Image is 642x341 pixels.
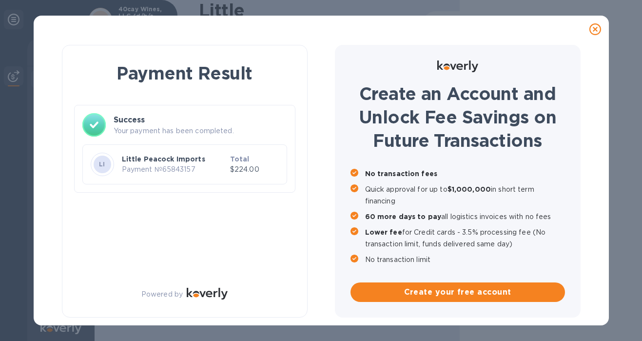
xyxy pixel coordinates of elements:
p: No transaction limit [365,254,565,265]
b: LI [99,160,105,168]
p: Your payment has been completed. [114,126,287,136]
h1: Create an Account and Unlock Fee Savings on Future Transactions [350,82,565,152]
p: for Credit cards - 3.5% processing fee (No transaction limit, funds delivered same day) [365,226,565,250]
p: Powered by [141,289,183,300]
p: Little Peacock Imports [122,154,226,164]
b: Lower fee [365,228,402,236]
img: Logo [187,288,228,300]
h1: Payment Result [78,61,292,85]
b: $1,000,000 [447,185,491,193]
span: Create your free account [358,286,557,298]
b: No transaction fees [365,170,438,178]
b: 60 more days to pay [365,213,442,221]
img: Logo [437,60,478,72]
h3: Success [114,114,287,126]
p: Quick approval for up to in short term financing [365,183,565,207]
b: Total [230,155,250,163]
p: $224.00 [230,164,279,175]
p: Payment № 65843157 [122,164,226,175]
p: all logistics invoices with no fees [365,211,565,222]
button: Create your free account [350,282,565,302]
